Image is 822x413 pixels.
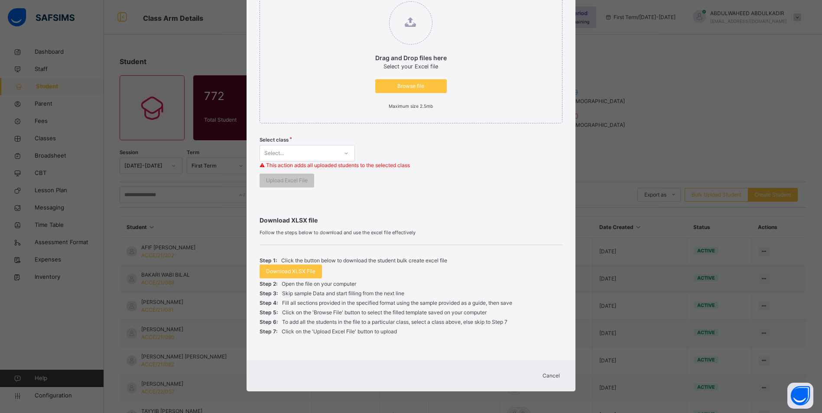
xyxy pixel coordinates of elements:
span: Select your Excel file [383,63,438,70]
p: Fill all sections provided in the specified format using the sample provided as a guide, then save [282,299,512,307]
p: Skip sample Data and start filling from the next line [282,290,404,297]
p: To add all the students in the file to a particular class, select a class above, else skip to Step 7 [282,318,507,326]
span: Follow the steps below to download and use the excel file effectively [260,229,562,236]
span: Upload Excel File [266,177,308,184]
span: Step 5: [260,309,278,316]
span: Browse file [382,82,440,90]
span: Cancel [543,372,560,380]
span: Step 1: [260,257,277,265]
p: Open the file on your computer [282,280,356,288]
small: Maximum size 2.5mb [389,103,433,109]
span: Download XLSX file [260,216,562,225]
p: ⚠ This action adds all uploaded students to the selected class [260,161,562,169]
span: Step 7: [260,328,277,336]
span: Step 2: [260,280,277,288]
span: Step 6: [260,318,278,326]
button: Open asap [787,383,813,409]
span: Select class [260,136,289,144]
p: Click on the 'Browse File' button to select the filled template saved on your computer [282,309,487,316]
span: Step 4: [260,299,278,307]
p: Click on the 'Upload Excel File' button to upload [282,328,397,336]
span: Download XLSX File [266,268,315,275]
div: Select... [264,145,284,161]
span: Step 3: [260,290,278,297]
p: Drag and Drop files here [375,53,447,62]
p: Click the button below to download the student bulk create excel file [281,257,447,265]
